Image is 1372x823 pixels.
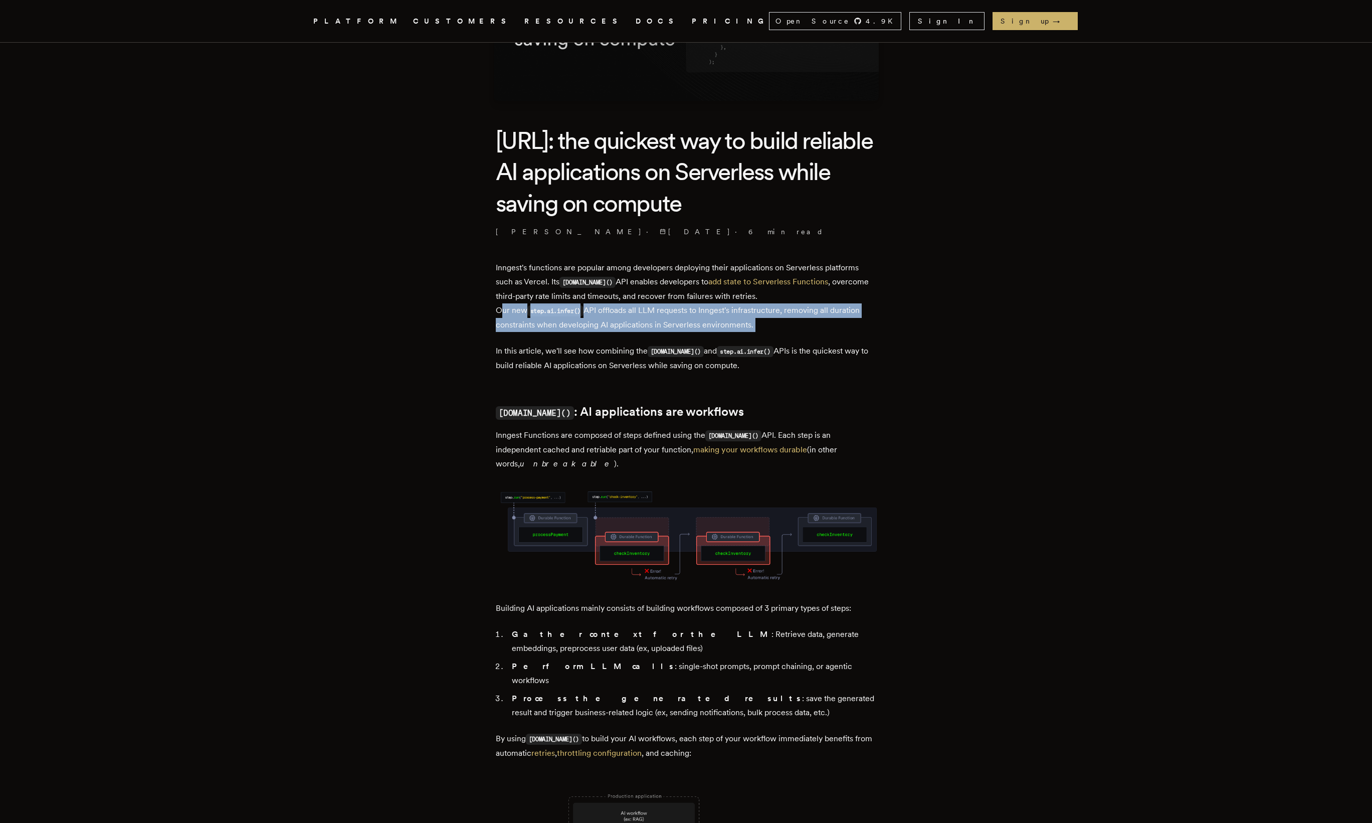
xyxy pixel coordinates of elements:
p: In this article, we'll see how combining the and APIs is the quickest way to build reliable AI ap... [496,344,877,373]
span: 6 min read [748,227,824,237]
code: step.ai.infer() [717,346,773,357]
code: [DOMAIN_NAME]() [559,277,616,288]
h1: [URL]: the quickest way to build reliable AI applications on Serverless while saving on compute [496,125,877,219]
strong: Process the generated results [512,694,802,703]
a: CUSTOMERS [413,15,512,28]
a: making your workflows durable [693,445,807,454]
span: → [1053,16,1070,26]
span: Open Source [775,16,850,26]
li: : Retrieve data, generate embeddings, preprocess user data (ex, uploaded files) [509,627,877,655]
code: [DOMAIN_NAME]() [526,734,582,745]
a: Sign up [993,12,1078,30]
h2: : AI applications are workflows [496,405,877,420]
a: [PERSON_NAME] [496,227,642,237]
a: retries [531,748,555,758]
a: PRICING [692,15,769,28]
button: PLATFORM [313,15,401,28]
a: DOCS [636,15,680,28]
p: · · [496,227,877,237]
a: throttling configuration [557,748,642,758]
p: By using to build your AI workflows, each step of your workflow immediately benefits from automat... [496,732,877,760]
button: RESOURCES [524,15,624,28]
li: : save the generated result and trigger business-related logic (ex, sending notifications, bulk p... [509,692,877,720]
p: Inngest Functions are composed of steps defined using the API. Each step is an independent cached... [496,428,877,471]
em: unbreakable [520,459,614,468]
code: [DOMAIN_NAME]() [496,406,574,420]
a: Sign In [909,12,985,30]
span: [DATE] [660,227,731,237]
code: [DOMAIN_NAME]() [705,430,762,441]
code: [DOMAIN_NAME]() [648,346,704,357]
code: step.ai.infer() [527,305,584,316]
p: Inngest's functions are popular among developers deploying their applications on Serverless platf... [496,261,877,332]
a: add state to Serverless Functions [708,277,828,286]
li: : single-shot prompts, prompt chaining, or agentic workflows [509,660,877,688]
strong: Perform LLM calls [512,662,675,671]
strong: Gather context for the LLM [512,629,771,639]
p: Building AI applications mainly consists of building workflows composed of 3 primary types of steps: [496,601,877,615]
span: 4.9 K [866,16,899,26]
